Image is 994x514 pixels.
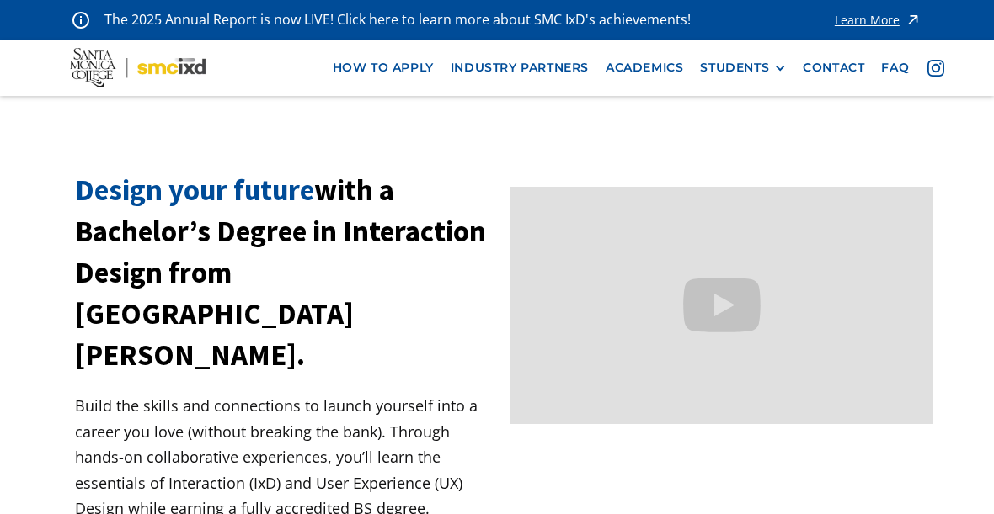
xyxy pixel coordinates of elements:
h1: with a Bachelor’s Degree in Interaction Design from [GEOGRAPHIC_DATA][PERSON_NAME]. [75,170,498,376]
a: faq [873,52,917,83]
span: Design your future [75,172,314,209]
div: Learn More [835,14,900,26]
a: Learn More [835,8,922,31]
a: contact [794,52,873,83]
img: Santa Monica College - SMC IxD logo [70,48,206,87]
img: icon - instagram [927,60,944,77]
a: how to apply [324,52,442,83]
img: icon - arrow - alert [905,8,922,31]
img: icon - information - alert [72,11,89,29]
a: Academics [597,52,692,83]
div: STUDENTS [700,61,786,75]
iframe: Design your future with a Bachelor's Degree in Interaction Design from Santa Monica College [510,187,933,424]
a: industry partners [442,52,597,83]
p: The 2025 Annual Report is now LIVE! Click here to learn more about SMC IxD's achievements! [104,8,692,31]
div: STUDENTS [700,61,769,75]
